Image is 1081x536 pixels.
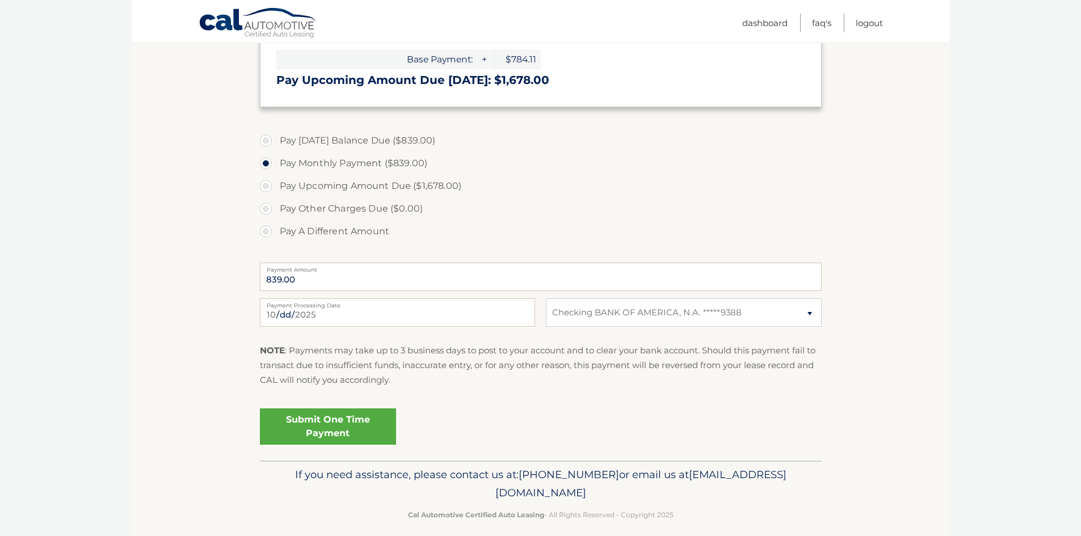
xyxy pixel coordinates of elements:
span: [PHONE_NUMBER] [519,468,619,481]
a: Cal Automotive [199,7,318,40]
label: Pay [DATE] Balance Due ($839.00) [260,129,822,152]
a: FAQ's [812,14,831,32]
input: Payment Date [260,298,535,327]
label: Pay Upcoming Amount Due ($1,678.00) [260,175,822,197]
p: : Payments may take up to 3 business days to post to your account and to clear your bank account.... [260,343,822,388]
p: If you need assistance, please contact us at: or email us at [267,466,814,502]
label: Pay Monthly Payment ($839.00) [260,152,822,175]
p: - All Rights Reserved - Copyright 2025 [267,509,814,521]
strong: Cal Automotive Certified Auto Leasing [408,510,544,519]
a: Dashboard [742,14,788,32]
input: Payment Amount [260,263,822,291]
label: Payment Processing Date [260,298,535,307]
h3: Pay Upcoming Amount Due [DATE]: $1,678.00 [276,73,805,87]
span: [EMAIL_ADDRESS][DOMAIN_NAME] [495,468,786,499]
a: Submit One Time Payment [260,408,396,445]
span: $784.11 [490,49,541,69]
label: Pay A Different Amount [260,220,822,243]
a: Logout [856,14,883,32]
strong: NOTE [260,345,285,356]
label: Pay Other Charges Due ($0.00) [260,197,822,220]
label: Payment Amount [260,263,822,272]
span: Base Payment: [276,49,477,69]
span: + [478,49,489,69]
